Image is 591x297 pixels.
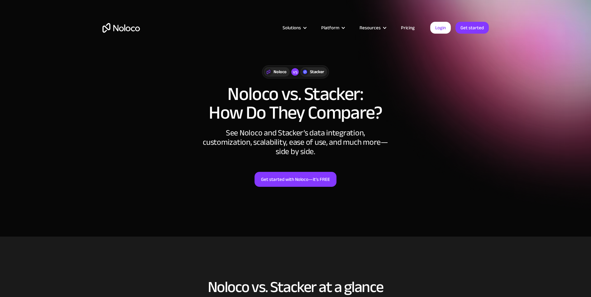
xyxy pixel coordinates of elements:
[202,128,389,156] div: See Noloco and Stacker’s data integration, customization, scalability, ease of use, and much more...
[274,68,287,75] div: Noloco
[283,24,301,32] div: Solutions
[102,23,140,33] a: home
[291,68,299,76] div: vs
[321,24,339,32] div: Platform
[313,24,352,32] div: Platform
[352,24,393,32] div: Resources
[102,85,489,122] h1: Noloco vs. Stacker: How Do They Compare?
[255,172,336,187] a: Get started with Noloco—it’s FREE
[275,24,313,32] div: Solutions
[393,24,422,32] a: Pricing
[360,24,381,32] div: Resources
[455,22,489,34] a: Get started
[102,279,489,295] h2: Noloco vs. Stacker at a glance
[430,22,451,34] a: Login
[310,68,324,75] div: Stacker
